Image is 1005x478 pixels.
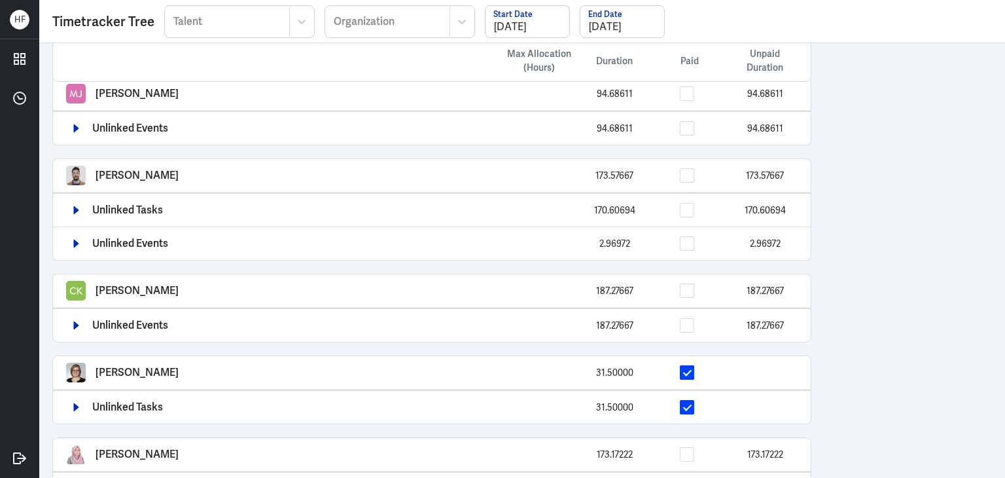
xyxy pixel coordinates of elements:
span: 94.68611 [747,88,783,100]
span: 173.57667 [595,170,633,181]
span: 2.96972 [599,238,630,249]
span: Duration [596,54,633,68]
span: 94.68611 [747,122,783,134]
span: 170.60694 [594,204,635,216]
img: Ayu Asmala Dewi [66,445,86,464]
p: Unlinked Events [92,320,168,331]
span: 94.68611 [597,88,633,100]
span: 94.68611 [597,122,633,134]
input: End Date [580,6,664,37]
span: 31.50000 [596,401,633,413]
img: Charu KANOJIA [66,281,86,301]
span: 173.17222 [747,449,783,460]
div: H F [10,10,29,29]
input: Start Date [485,6,569,37]
span: 187.27667 [596,285,633,297]
p: Unlinked Tasks [92,401,163,413]
div: Timetracker Tree [52,12,154,31]
img: Muhamad Luthfi Juliansyah [66,84,86,103]
p: [PERSON_NAME] [96,449,179,460]
p: Unlinked Events [92,122,168,134]
p: [PERSON_NAME] [96,170,179,181]
span: 170.60694 [745,204,786,216]
span: 187.27667 [747,320,784,331]
span: 187.27667 [747,285,784,297]
p: Unlinked Tasks [92,204,163,216]
p: [PERSON_NAME] [96,285,179,297]
span: 173.57667 [746,170,784,181]
p: Unlinked Events [92,238,168,249]
p: [PERSON_NAME] [96,367,179,378]
span: 2.96972 [750,238,781,249]
p: [PERSON_NAME] [96,88,179,100]
img: Robyn Hochstetler [66,363,86,382]
div: Paid [647,54,732,68]
span: Unpaid Duration [732,47,798,75]
span: 173.17222 [597,449,633,460]
span: 31.50000 [596,367,633,378]
div: Max Allocation (Hours) [497,47,582,75]
img: Marlon Jamera [66,166,86,185]
span: 187.27667 [596,320,633,331]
